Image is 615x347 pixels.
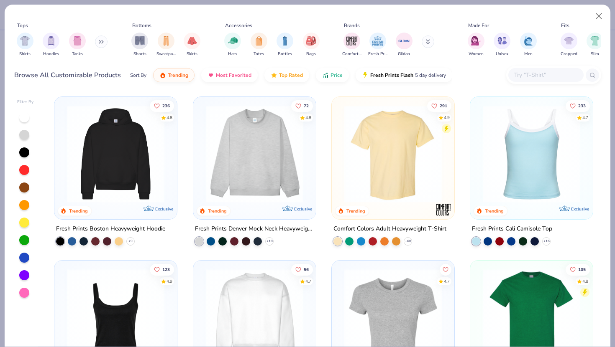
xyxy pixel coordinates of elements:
span: 291 [440,104,447,108]
span: Slim [591,51,599,57]
button: Like [566,100,590,111]
button: filter button [43,33,59,57]
span: 236 [162,104,170,108]
span: Shirts [19,51,31,57]
button: filter button [131,33,148,57]
button: Price [316,68,349,82]
button: filter button [587,33,603,57]
div: Fresh Prints Cali Camisole Top [472,224,552,234]
img: Bags Image [306,36,315,46]
span: Skirts [187,51,197,57]
img: e55d29c3-c55d-459c-bfd9-9b1c499ab3c6 [446,105,552,203]
span: Most Favorited [216,72,251,79]
img: 91acfc32-fd48-4d6b-bdad-a4c1a30ac3fc [63,105,169,203]
div: Filter By [17,99,34,105]
button: filter button [184,33,200,57]
img: a90f7c54-8796-4cb2-9d6e-4e9644cfe0fe [307,105,413,203]
img: Unisex Image [497,36,507,46]
button: filter button [368,33,387,57]
img: Comfort Colors Image [346,35,358,47]
button: Like [291,264,313,276]
span: Gildan [398,51,410,57]
div: filter for Gildan [396,33,413,57]
button: filter button [396,33,413,57]
span: Bags [306,51,316,57]
span: + 9 [128,239,133,244]
img: Men Image [524,36,533,46]
img: Fresh Prints Image [372,35,384,47]
img: Slim Image [590,36,600,46]
img: Comfort Colors logo [435,201,452,218]
img: f5d85501-0dbb-4ee4-b115-c08fa3845d83 [202,105,307,203]
span: Men [524,51,533,57]
button: Like [427,100,451,111]
span: Trending [168,72,188,79]
div: filter for Hoodies [43,33,59,57]
span: 5 day delivery [415,71,446,80]
div: Browse All Customizable Products [14,70,121,80]
img: Hats Image [228,36,238,46]
img: Hoodies Image [46,36,56,46]
div: filter for Totes [251,33,267,57]
button: Like [291,100,313,111]
img: 029b8af0-80e6-406f-9fdc-fdf898547912 [340,105,446,203]
img: Gildan Image [398,35,410,47]
button: filter button [224,33,241,57]
div: 4.7 [582,114,588,121]
span: + 10 [266,239,272,244]
button: filter button [303,33,320,57]
button: filter button [494,33,510,57]
span: Exclusive [571,206,589,212]
button: filter button [251,33,267,57]
span: Hats [228,51,237,57]
div: Brands [344,22,360,29]
span: Price [331,72,343,79]
div: Fresh Prints Boston Heavyweight Hoodie [56,224,165,234]
div: filter for Unisex [494,33,510,57]
span: 233 [578,104,586,108]
span: + 16 [543,239,550,244]
button: Trending [153,68,195,82]
img: Bottles Image [280,36,290,46]
img: Skirts Image [187,36,197,46]
div: Made For [468,22,489,29]
div: 4.7 [305,279,311,285]
div: filter for Hats [224,33,241,57]
button: filter button [17,33,33,57]
div: 4.9 [444,114,450,121]
div: 4.8 [582,279,588,285]
button: Like [440,264,451,276]
span: 105 [578,268,586,272]
span: + 60 [405,239,411,244]
span: 72 [303,104,308,108]
button: filter button [69,33,86,57]
span: Women [469,51,484,57]
span: Shorts [133,51,146,57]
div: filter for Bottles [277,33,293,57]
span: Tanks [72,51,83,57]
button: filter button [342,33,361,57]
img: a25d9891-da96-49f3-a35e-76288174bf3a [479,105,584,203]
input: Try "T-Shirt" [513,70,578,80]
span: Fresh Prints [368,51,387,57]
span: Exclusive [294,206,312,212]
button: Top Rated [264,68,309,82]
div: filter for Men [520,33,537,57]
div: Sort By [130,71,146,79]
span: 56 [303,268,308,272]
span: 123 [162,268,170,272]
div: filter for Fresh Prints [368,33,387,57]
span: Sweatpants [156,51,176,57]
span: Exclusive [156,206,174,212]
div: filter for Shorts [131,33,148,57]
img: Sweatpants Image [161,36,171,46]
span: Top Rated [279,72,303,79]
img: Shirts Image [20,36,30,46]
span: Totes [254,51,264,57]
div: filter for Sweatpants [156,33,176,57]
div: filter for Comfort Colors [342,33,361,57]
button: Fresh Prints Flash5 day delivery [356,68,452,82]
button: filter button [561,33,577,57]
div: Fits [561,22,569,29]
div: 4.8 [305,114,311,121]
